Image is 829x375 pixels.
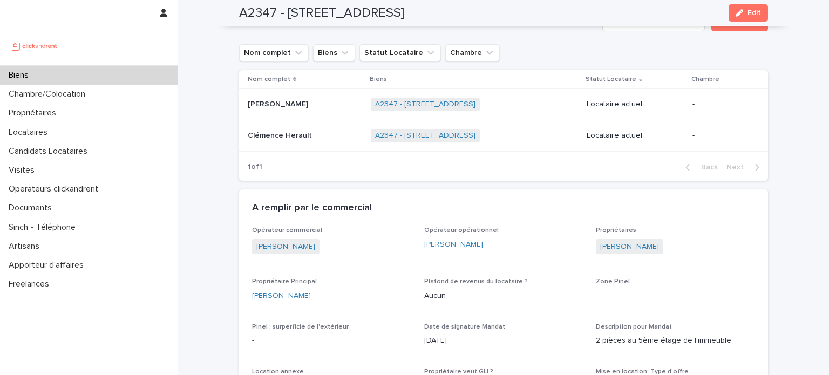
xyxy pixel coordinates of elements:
[252,278,317,285] span: Propriétaire Principal
[4,165,43,175] p: Visites
[252,335,411,346] p: -
[4,146,96,156] p: Candidats Locataires
[587,131,684,140] p: Locataire actuel
[9,35,61,57] img: UCB0brd3T0yccxBKYDjQ
[692,100,751,109] p: -
[596,278,630,285] span: Zone Pinel
[596,324,672,330] span: Description pour Mandat
[586,73,636,85] p: Statut Locataire
[248,129,314,140] p: Clémence Herault
[4,241,48,251] p: Artisans
[252,227,322,234] span: Opérateur commercial
[4,127,56,138] p: Locataires
[729,4,768,22] button: Edit
[239,44,309,62] button: Nom complet
[726,163,750,171] span: Next
[239,120,768,151] tr: Clémence HeraultClémence Herault A2347 - [STREET_ADDRESS] Locataire actuel-
[722,162,768,172] button: Next
[587,100,684,109] p: Locataire actuel
[748,9,761,17] span: Edit
[4,260,92,270] p: Apporteur d'affaires
[691,73,719,85] p: Chambre
[252,324,349,330] span: Pinel : surperficie de l'extérieur
[596,369,689,375] span: Mise en location: Type d'offre
[248,73,290,85] p: Nom complet
[4,89,94,99] p: Chambre/Colocation
[695,163,718,171] span: Back
[4,108,65,118] p: Propriétaires
[239,154,271,180] p: 1 of 1
[4,70,37,80] p: Biens
[677,162,722,172] button: Back
[4,203,60,213] p: Documents
[424,324,505,330] span: Date de signature Mandat
[4,222,84,233] p: Sinch - Téléphone
[424,369,493,375] span: Propriétaire veut GLI ?
[692,131,751,140] p: -
[252,290,311,302] a: [PERSON_NAME]
[239,5,404,21] h2: A2347 - [STREET_ADDRESS]
[370,73,387,85] p: Biens
[248,98,310,109] p: [PERSON_NAME]
[256,241,315,253] a: [PERSON_NAME]
[375,100,475,109] a: A2347 - [STREET_ADDRESS]
[4,184,107,194] p: Operateurs clickandrent
[424,290,583,302] p: Aucun
[596,335,755,346] p: 2 pièces au 5ème étage de l'immeuble.
[239,89,768,120] tr: [PERSON_NAME][PERSON_NAME] A2347 - [STREET_ADDRESS] Locataire actuel-
[313,44,355,62] button: Biens
[424,335,583,346] p: [DATE]
[375,131,475,140] a: A2347 - [STREET_ADDRESS]
[252,202,372,214] h2: A remplir par le commercial
[252,369,304,375] span: Location annexe
[596,227,636,234] span: Propriétaires
[4,279,58,289] p: Freelances
[424,278,528,285] span: Plafond de revenus du locataire ?
[600,241,659,253] a: [PERSON_NAME]
[359,44,441,62] button: Statut Locataire
[424,227,499,234] span: Opérateur opérationnel
[445,44,500,62] button: Chambre
[596,290,755,302] p: -
[424,239,483,250] a: [PERSON_NAME]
